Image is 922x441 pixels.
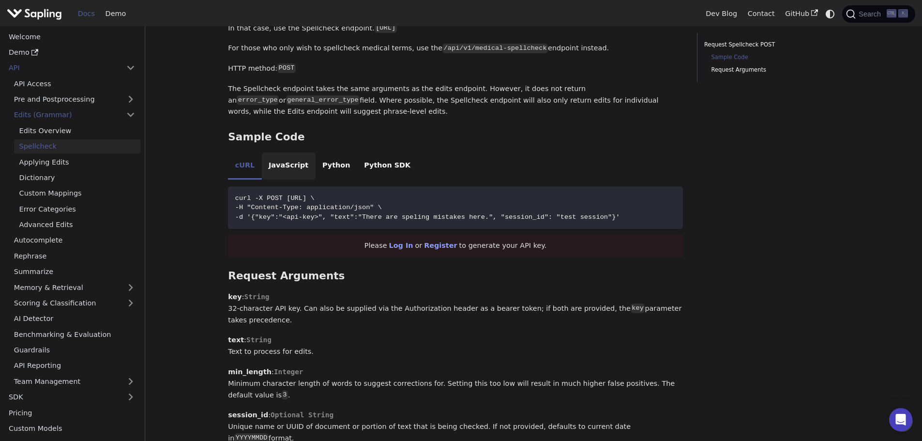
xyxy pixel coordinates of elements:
code: POST [277,63,296,73]
a: Dev Blog [700,6,742,21]
span: Search [856,10,887,18]
p: : Text to process for edits. [228,335,683,358]
a: GitHub [780,6,823,21]
button: Expand sidebar category 'SDK' [121,390,140,404]
p: : Minimum character length of words to suggest corrections for. Setting this too low will result ... [228,366,683,401]
p: HTTP method: [228,63,683,75]
a: Spellcheck [14,139,140,153]
a: Custom Models [3,422,140,436]
a: Register [424,242,457,249]
button: Search (Ctrl+K) [842,5,915,23]
span: String [246,336,272,344]
span: String [244,293,269,301]
a: API Access [9,76,140,91]
a: Guardrails [9,343,140,357]
a: Memory & Retrieval [9,280,140,294]
strong: min_length [228,368,272,376]
h3: Sample Code [228,131,683,144]
code: general_error_type [286,95,360,105]
li: cURL [228,152,261,180]
a: Applying Edits [14,155,140,169]
a: Team Management [9,374,140,388]
strong: key [228,293,242,301]
a: AI Detector [9,312,140,326]
img: Sapling.ai [7,7,62,21]
a: Demo [3,46,140,60]
p: For those who only wish to spellcheck medical terms, use the endpoint instead. [228,43,683,54]
button: Switch between dark and light mode (currently system mode) [823,7,837,21]
a: Dictionary [14,171,140,185]
a: Sapling.ai [7,7,65,21]
strong: text [228,336,244,344]
a: Log In [389,242,413,249]
span: -d '{"key":"<api-key>", "text":"There are speling mistakes here.", "session_id": "test session"}' [235,213,620,221]
span: Optional String [271,411,333,419]
p: The Spellcheck endpoint takes the same arguments as the edits endpoint. However, it does not retu... [228,83,683,118]
a: Edits Overview [14,123,140,137]
strong: session_id [228,411,268,419]
code: /api/v1/medical-spellcheck [442,44,548,53]
code: key [631,304,645,313]
kbd: K [898,9,908,18]
h3: Request Arguments [228,270,683,283]
a: API [3,61,121,75]
a: Edits (Grammar) [9,108,140,122]
a: Error Categories [14,202,140,216]
p: In that case, use the Spellcheck endpoint. [228,23,683,34]
a: SDK [3,390,121,404]
code: 3 [282,390,288,400]
code: [URL] [375,23,397,33]
li: Python [316,152,357,180]
a: Docs [73,6,100,21]
li: JavaScript [262,152,316,180]
a: Summarize [9,265,140,279]
span: curl -X POST [URL] \ [235,195,315,202]
a: Autocomplete [9,233,140,247]
a: Welcome [3,30,140,44]
a: Pricing [3,406,140,420]
div: Please or to generate your API key. [228,235,683,257]
p: : 32-character API key. Can also be supplied via the Authorization header as a bearer token; if b... [228,291,683,326]
span: -H "Content-Type: application/json" \ [235,204,382,211]
a: Request Spellcheck POST [704,40,835,49]
a: Contact [742,6,780,21]
a: API Reporting [9,359,140,373]
a: Pre and Postprocessing [9,92,140,106]
li: Python SDK [357,152,418,180]
button: Collapse sidebar category 'API' [121,61,140,75]
div: Open Intercom Messenger [889,408,912,431]
a: Custom Mappings [14,186,140,200]
a: Demo [100,6,131,21]
a: Request Arguments [711,65,832,75]
span: Integer [274,368,303,376]
a: Advanced Edits [14,218,140,232]
a: Rephrase [9,249,140,263]
code: error_type [237,95,279,105]
a: Sample Code [711,53,832,62]
a: Benchmarking & Evaluation [9,327,140,341]
a: Scoring & Classification [9,296,140,310]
